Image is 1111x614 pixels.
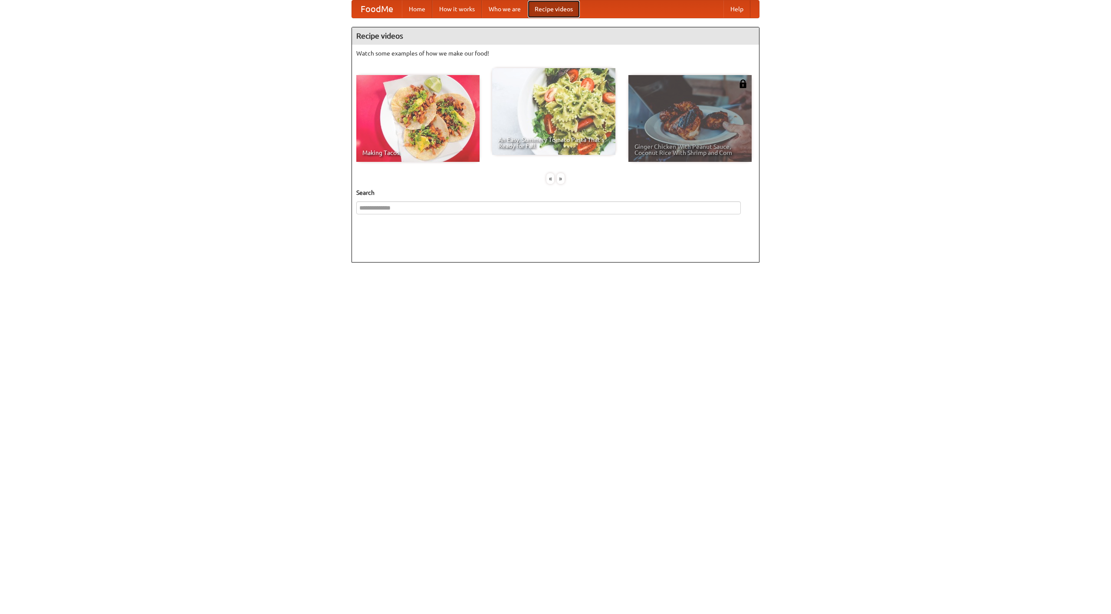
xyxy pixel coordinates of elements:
a: Who we are [482,0,528,18]
h4: Recipe videos [352,27,759,45]
p: Watch some examples of how we make our food! [356,49,755,58]
a: How it works [432,0,482,18]
h5: Search [356,188,755,197]
div: » [557,173,565,184]
a: Home [402,0,432,18]
span: An Easy, Summery Tomato Pasta That's Ready for Fall [498,137,609,149]
div: « [546,173,554,184]
a: Help [723,0,750,18]
a: Recipe videos [528,0,580,18]
a: FoodMe [352,0,402,18]
img: 483408.png [739,79,747,88]
span: Making Tacos [362,150,473,156]
a: Making Tacos [356,75,480,162]
a: An Easy, Summery Tomato Pasta That's Ready for Fall [492,68,615,155]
